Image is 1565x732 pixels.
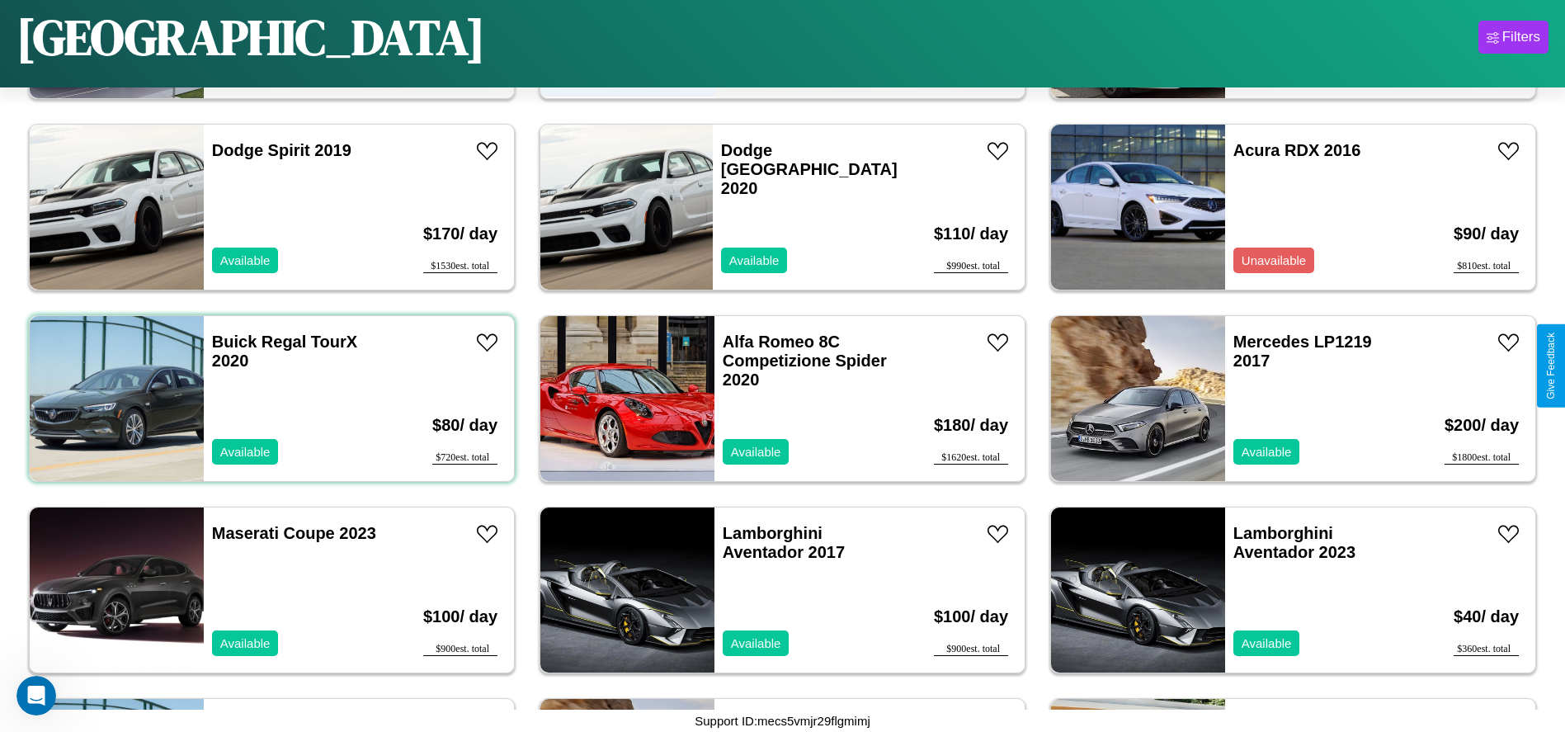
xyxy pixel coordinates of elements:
[220,632,271,654] p: Available
[934,643,1008,656] div: $ 900 est. total
[1445,399,1519,451] h3: $ 200 / day
[1233,524,1355,561] a: Lamborghini Aventador 2023
[1242,441,1292,463] p: Available
[423,208,497,260] h3: $ 170 / day
[695,710,870,732] p: Support ID: mecs5vmjr29flgmimj
[1445,451,1519,465] div: $ 1800 est. total
[1545,333,1557,399] div: Give Feedback
[721,141,898,197] a: Dodge [GEOGRAPHIC_DATA] 2020
[1242,249,1306,272] p: Unavailable
[1502,29,1540,45] div: Filters
[1478,21,1549,54] button: Filters
[423,260,497,273] div: $ 1530 est. total
[212,141,351,159] a: Dodge Spirit 2019
[220,441,271,463] p: Available
[423,643,497,656] div: $ 900 est. total
[16,3,485,71] h1: [GEOGRAPHIC_DATA]
[731,441,781,463] p: Available
[723,333,887,389] a: Alfa Romeo 8C Competizione Spider 2020
[723,524,845,561] a: Lamborghini Aventador 2017
[731,632,781,654] p: Available
[1242,632,1292,654] p: Available
[1454,208,1519,260] h3: $ 90 / day
[432,451,497,465] div: $ 720 est. total
[1233,141,1361,159] a: Acura RDX 2016
[1454,643,1519,656] div: $ 360 est. total
[432,399,497,451] h3: $ 80 / day
[729,249,780,272] p: Available
[934,399,1008,451] h3: $ 180 / day
[934,451,1008,465] div: $ 1620 est. total
[423,591,497,643] h3: $ 100 / day
[16,676,56,715] iframe: Intercom live chat
[1454,591,1519,643] h3: $ 40 / day
[212,524,376,542] a: Maserati Coupe 2023
[220,249,271,272] p: Available
[934,260,1008,273] div: $ 990 est. total
[934,208,1008,260] h3: $ 110 / day
[212,333,357,370] a: Buick Regal TourX 2020
[934,591,1008,643] h3: $ 100 / day
[1454,260,1519,273] div: $ 810 est. total
[1233,333,1372,370] a: Mercedes LP1219 2017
